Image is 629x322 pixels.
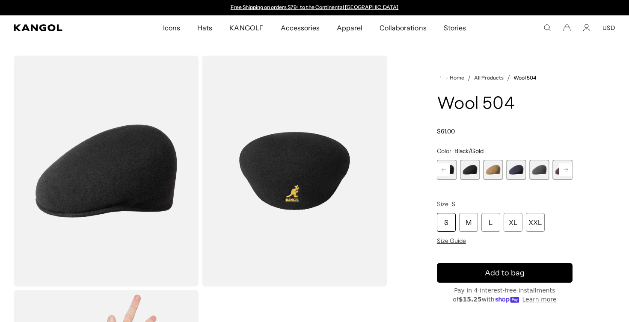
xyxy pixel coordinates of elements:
h1: Wool 504 [437,95,573,114]
span: Color [437,147,451,155]
span: Black/Gold [454,147,484,155]
label: Dark Flannel [530,160,549,180]
slideshow-component: Announcement bar [226,4,403,11]
span: Size [437,200,448,208]
a: Apparel [328,15,371,40]
div: 9 of 21 [437,160,457,180]
img: color-black-gold [202,56,387,287]
span: Hats [197,15,212,40]
img: color-black-gold [14,56,199,287]
span: Collaborations [380,15,426,40]
div: XXL [526,213,545,232]
a: Hats [189,15,221,40]
a: Wool 504 [513,75,536,81]
button: Cart [563,24,571,32]
span: Accessories [281,15,320,40]
li: / [464,73,471,83]
span: S [451,200,455,208]
a: Accessories [272,15,328,40]
div: 10 of 21 [460,160,480,180]
label: Camel [483,160,503,180]
span: $61.00 [437,127,455,135]
a: Kangol [14,24,107,31]
div: S [437,213,456,232]
summary: Search here [543,24,551,32]
a: Account [583,24,590,32]
a: KANGOLF [221,15,272,40]
span: Size Guide [437,237,466,245]
button: USD [602,24,615,32]
a: Collaborations [371,15,435,40]
span: KANGOLF [229,15,263,40]
a: All Products [474,75,504,81]
div: 1 of 2 [226,4,403,11]
label: Black [437,160,457,180]
a: Home [440,74,464,82]
li: / [504,73,510,83]
a: Icons [154,15,189,40]
a: Stories [435,15,475,40]
label: Black/Gold [460,160,480,180]
div: 11 of 21 [483,160,503,180]
div: 13 of 21 [530,160,549,180]
button: Add to bag [437,263,573,283]
div: L [481,213,500,232]
a: Free Shipping on orders $79+ to the Continental [GEOGRAPHIC_DATA] [231,4,399,10]
span: Add to bag [485,267,525,279]
div: 12 of 21 [506,160,526,180]
div: M [459,213,478,232]
div: 14 of 21 [553,160,573,180]
label: Dark Blue [506,160,526,180]
nav: breadcrumbs [437,73,573,83]
span: Apparel [337,15,362,40]
span: Icons [163,15,180,40]
label: Espresso [553,160,573,180]
div: XL [504,213,522,232]
span: Home [448,75,464,81]
div: Announcement [226,4,403,11]
span: Stories [444,15,466,40]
